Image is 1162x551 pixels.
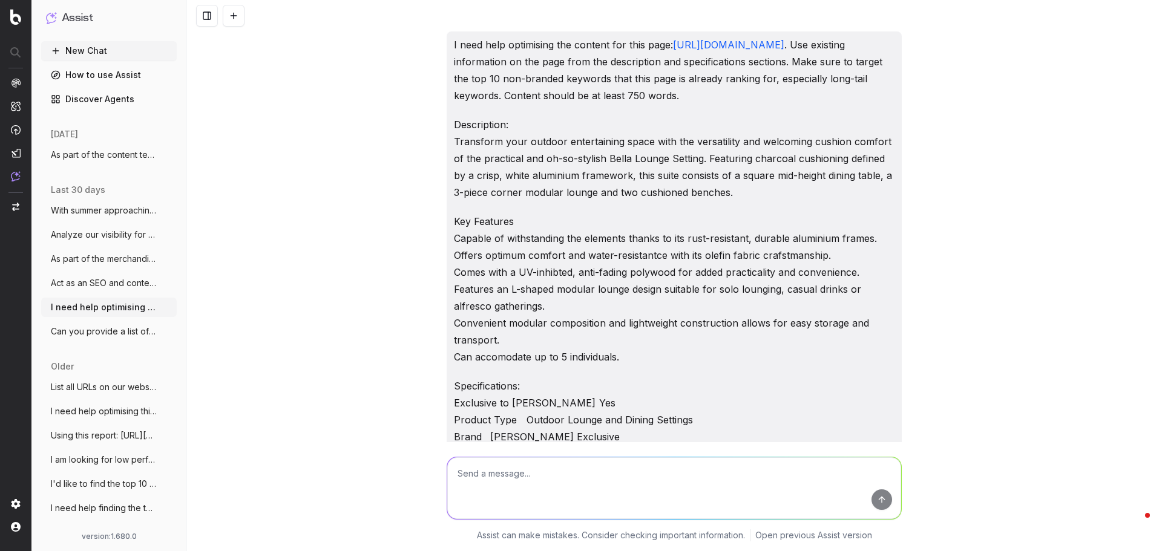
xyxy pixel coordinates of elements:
img: Setting [11,499,21,509]
span: Analyze our visibility for "iPhone 17" i [51,229,157,241]
span: I need help finding the top 10 PDPs on m [51,502,157,514]
span: Using this report: [URL][DOMAIN_NAME] [51,429,157,442]
div: version: 1.680.0 [46,532,172,541]
a: Discover Agents [41,90,177,109]
span: [DATE] [51,128,78,140]
span: List all URLs on our website that are re [51,381,157,393]
span: I need help optimising the content for t [51,301,157,313]
button: Using this report: [URL][DOMAIN_NAME] [41,426,177,445]
span: Can you provide a list of the top 10 PDP [51,325,157,337]
p: Key Features Capable of withstanding the elements thanks to its rust-resistant, durable aluminium... [454,213,894,365]
button: Act as an SEO and content expert. This P [41,273,177,293]
p: Assist can make mistakes. Consider checking important information. [477,529,745,541]
img: Analytics [11,78,21,88]
span: As part of the merchandising team, I wou [51,253,157,265]
button: I'd like to find the top 10 PDPs we have [41,474,177,494]
img: Assist [11,171,21,181]
span: Act as an SEO and content expert. This P [51,277,157,289]
img: My account [11,522,21,532]
img: Assist [46,12,57,24]
a: [URL][DOMAIN_NAME] [673,39,784,51]
iframe: Intercom live chat [1121,510,1150,539]
img: Studio [11,148,21,158]
button: Analyze our visibility for "iPhone 17" i [41,225,177,244]
span: With summer approaching, we have a stron [51,204,157,217]
img: Intelligence [11,101,21,111]
p: Description: Transform your outdoor entertaining space with the versatility and welcoming cushion... [454,116,894,201]
button: I am looking for low performing PDPs on [41,450,177,469]
button: With summer approaching, we have a stron [41,201,177,220]
img: Botify logo [10,9,21,25]
span: older [51,360,74,373]
button: I need help improving this page https:// [41,523,177,542]
img: Switch project [12,203,19,211]
span: I need help optimising this page: https: [51,405,157,417]
span: I'd like to find the top 10 PDPs we have [51,478,157,490]
button: As part of the content team, I am in cha [41,145,177,165]
a: Open previous Assist version [755,529,872,541]
h1: Assist [62,10,93,27]
span: I need help improving this page https:// [51,526,157,538]
button: List all URLs on our website that are re [41,377,177,397]
span: As part of the content team, I am in cha [51,149,157,161]
button: Assist [46,10,172,27]
button: Can you provide a list of the top 10 PDP [41,322,177,341]
span: I am looking for low performing PDPs on [51,454,157,466]
button: As part of the merchandising team, I wou [41,249,177,269]
img: Activation [11,125,21,135]
p: I need help optimising the content for this page: . Use existing information on the page from the... [454,36,894,104]
button: I need help finding the top 10 PDPs on m [41,498,177,518]
a: How to use Assist [41,65,177,85]
span: last 30 days [51,184,105,196]
button: I need help optimising the content for t [41,298,177,317]
button: New Chat [41,41,177,60]
button: I need help optimising this page: https: [41,402,177,421]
